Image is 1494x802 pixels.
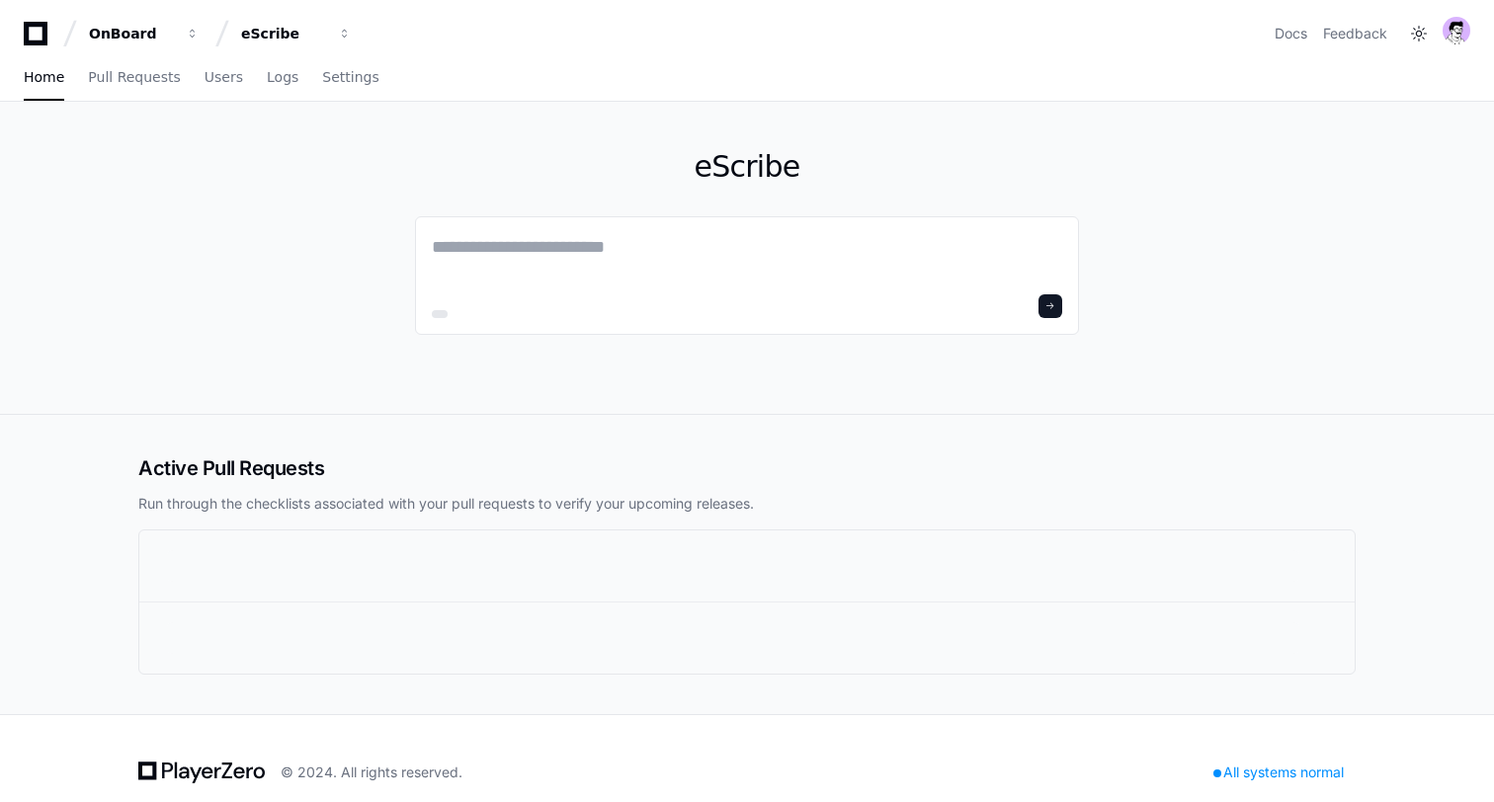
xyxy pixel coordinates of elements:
[24,55,64,101] a: Home
[138,454,1356,482] h2: Active Pull Requests
[267,71,298,83] span: Logs
[24,71,64,83] span: Home
[322,55,378,101] a: Settings
[1202,759,1356,786] div: All systems normal
[205,55,243,101] a: Users
[138,494,1356,514] p: Run through the checklists associated with your pull requests to verify your upcoming releases.
[88,71,180,83] span: Pull Requests
[1323,24,1387,43] button: Feedback
[1275,24,1307,43] a: Docs
[241,24,326,43] div: eScribe
[88,55,180,101] a: Pull Requests
[415,149,1079,185] h1: eScribe
[281,762,462,782] div: © 2024. All rights reserved.
[205,71,243,83] span: Users
[1443,17,1470,44] img: avatar
[89,24,174,43] div: OnBoard
[233,16,360,51] button: eScribe
[322,71,378,83] span: Settings
[81,16,207,51] button: OnBoard
[267,55,298,101] a: Logs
